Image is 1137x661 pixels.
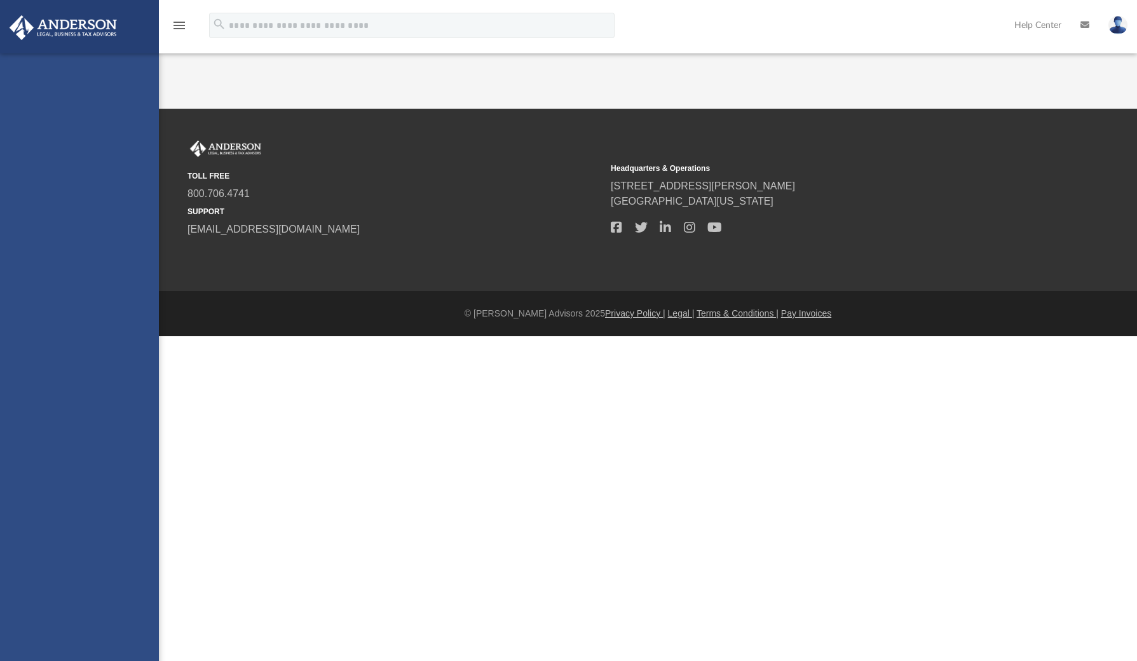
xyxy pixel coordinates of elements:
[172,24,187,33] a: menu
[668,308,695,318] a: Legal |
[6,15,121,40] img: Anderson Advisors Platinum Portal
[781,308,831,318] a: Pay Invoices
[697,308,779,318] a: Terms & Conditions |
[212,17,226,31] i: search
[611,163,1025,174] small: Headquarters & Operations
[187,206,602,217] small: SUPPORT
[159,307,1137,320] div: © [PERSON_NAME] Advisors 2025
[1108,16,1127,34] img: User Pic
[187,140,264,157] img: Anderson Advisors Platinum Portal
[611,181,795,191] a: [STREET_ADDRESS][PERSON_NAME]
[187,224,360,235] a: [EMAIL_ADDRESS][DOMAIN_NAME]
[187,188,250,199] a: 800.706.4741
[605,308,665,318] a: Privacy Policy |
[611,196,773,207] a: [GEOGRAPHIC_DATA][US_STATE]
[172,18,187,33] i: menu
[187,170,602,182] small: TOLL FREE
